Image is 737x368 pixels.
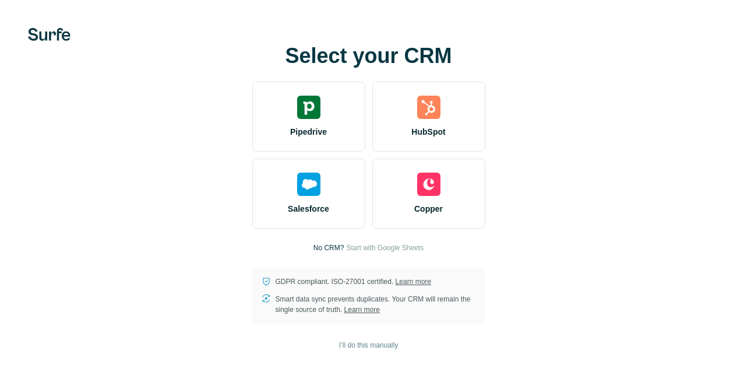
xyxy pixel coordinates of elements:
[297,173,320,196] img: salesforce's logo
[417,173,440,196] img: copper's logo
[346,243,424,253] button: Start with Google Sheets
[339,340,398,351] span: I’ll do this manually
[276,294,476,315] p: Smart data sync prevents duplicates. Your CRM will remain the single source of truth.
[28,28,70,41] img: Surfe's logo
[344,306,380,314] a: Learn more
[313,243,344,253] p: No CRM?
[252,44,485,68] h1: Select your CRM
[297,96,320,119] img: pipedrive's logo
[288,203,329,215] span: Salesforce
[276,276,431,287] p: GDPR compliant. ISO-27001 certified.
[290,126,327,138] span: Pipedrive
[411,126,445,138] span: HubSpot
[414,203,443,215] span: Copper
[331,337,406,354] button: I’ll do this manually
[417,96,440,119] img: hubspot's logo
[396,278,431,286] a: Learn more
